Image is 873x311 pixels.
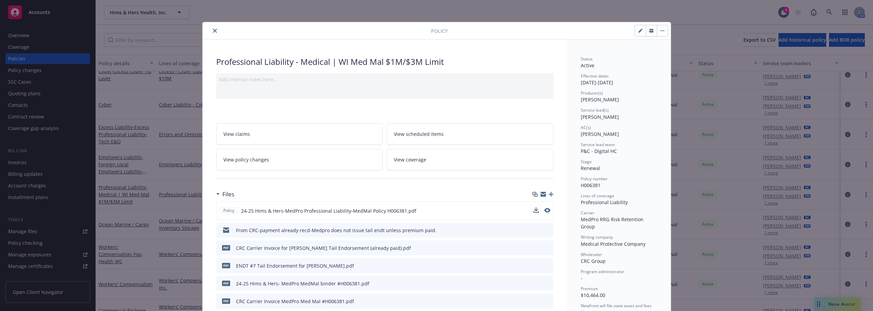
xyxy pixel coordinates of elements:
[222,298,230,303] span: pdf
[581,73,657,86] div: [DATE] - [DATE]
[581,269,624,274] span: Program administrator
[581,90,603,96] span: Producer(s)
[236,280,369,287] div: 24-25 Hims & Hers- MedPro MedMal binder #H006381.pdf
[533,207,539,214] button: download file
[581,142,615,147] span: Service lead team
[581,114,619,120] span: [PERSON_NAME]
[216,123,383,145] a: View claims
[387,149,553,170] a: View coverage
[581,165,600,171] span: Renewal
[581,148,617,154] span: P&C - Digital HC
[581,176,608,182] span: Policy number
[581,159,592,165] span: Stage
[216,56,553,68] div: Professional Liability - Medical | WI Med Mal $1M/$3M Limit
[581,234,613,240] span: Writing company
[581,258,606,264] span: CRC Group
[534,244,539,252] button: download file
[236,227,436,234] div: From CRC-payment already recd-Medpro does not issue tail endt unless premium paid.
[219,76,551,83] div: Add internal notes here...
[534,298,539,305] button: download file
[581,216,645,230] span: MedPro RRG Risk Retention Group
[394,156,426,163] span: View coverage
[581,107,609,113] span: Service lead(s)
[222,263,230,268] span: pdf
[581,182,601,188] span: H006381
[222,281,230,286] span: pdf
[581,303,652,309] span: Newfront will file state taxes and fees
[216,149,383,170] a: View policy changes
[222,190,234,199] h3: Files
[223,130,250,138] span: View claims
[581,275,582,281] span: -
[581,131,619,137] span: [PERSON_NAME]
[534,227,539,234] button: download file
[581,252,602,257] span: Wholesaler
[534,280,539,287] button: download file
[581,56,593,62] span: Status
[544,208,550,213] button: preview file
[581,286,598,292] span: Premium
[581,210,594,216] span: Carrier
[581,96,619,103] span: [PERSON_NAME]
[581,241,646,247] span: Medical Protective Company
[534,262,539,269] button: download file
[545,262,551,269] button: preview file
[581,193,614,199] span: Lines of coverage
[545,298,551,305] button: preview file
[236,262,354,269] div: ENDT #7 Tail Endorsement for [PERSON_NAME].pdf
[581,73,609,79] span: Effective dates
[216,190,234,199] div: Files
[241,207,416,214] span: 24-25 Hims & Hers-MedPro Professional Liability-MedMal Policy H006381.pdf
[545,280,551,287] button: preview file
[581,125,591,130] span: AC(s)
[236,298,354,305] div: CRC Carrier Invoice MedPro Med Mal #H006381.pdf
[236,244,411,252] div: CRC Carrier Invoice for [PERSON_NAME] Tail Endorsement (already paid).pdf
[223,156,269,163] span: View policy changes
[222,208,236,214] span: Policy
[533,207,539,213] button: download file
[387,123,553,145] a: View scheduled items
[581,292,605,298] span: $10,464.00
[545,244,551,252] button: preview file
[394,130,444,138] span: View scheduled items
[544,207,550,214] button: preview file
[581,199,657,206] div: Professional Liability
[431,27,448,34] span: Policy
[222,245,230,250] span: pdf
[211,27,219,35] button: close
[545,227,551,234] button: preview file
[581,62,594,69] span: Active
